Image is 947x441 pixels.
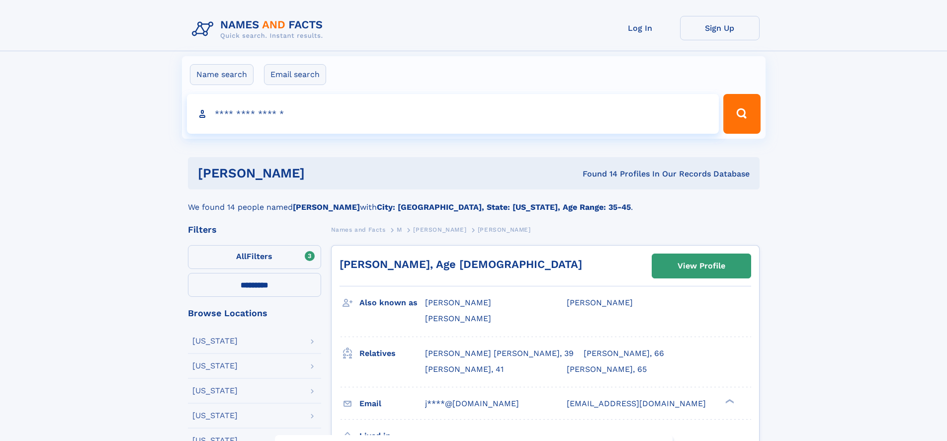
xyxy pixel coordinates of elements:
[567,298,633,307] span: [PERSON_NAME]
[264,64,326,85] label: Email search
[425,298,491,307] span: [PERSON_NAME]
[187,94,719,134] input: search input
[188,309,321,318] div: Browse Locations
[192,337,238,345] div: [US_STATE]
[198,167,444,179] h1: [PERSON_NAME]
[192,412,238,420] div: [US_STATE]
[331,223,386,236] a: Names and Facts
[359,294,425,311] h3: Also known as
[397,223,402,236] a: M
[188,16,331,43] img: Logo Names and Facts
[188,225,321,234] div: Filters
[425,364,504,375] a: [PERSON_NAME], 41
[478,226,531,233] span: [PERSON_NAME]
[377,202,631,212] b: City: [GEOGRAPHIC_DATA], State: [US_STATE], Age Range: 35-45
[680,16,760,40] a: Sign Up
[340,258,582,270] a: [PERSON_NAME], Age [DEMOGRAPHIC_DATA]
[652,254,751,278] a: View Profile
[397,226,402,233] span: M
[293,202,360,212] b: [PERSON_NAME]
[425,314,491,323] span: [PERSON_NAME]
[567,364,647,375] a: [PERSON_NAME], 65
[678,255,725,277] div: View Profile
[413,226,466,233] span: [PERSON_NAME]
[190,64,254,85] label: Name search
[359,345,425,362] h3: Relatives
[601,16,680,40] a: Log In
[723,398,735,404] div: ❯
[192,362,238,370] div: [US_STATE]
[413,223,466,236] a: [PERSON_NAME]
[236,252,247,261] span: All
[584,348,664,359] a: [PERSON_NAME], 66
[425,348,574,359] a: [PERSON_NAME] [PERSON_NAME], 39
[188,189,760,213] div: We found 14 people named with .
[359,395,425,412] h3: Email
[567,399,706,408] span: [EMAIL_ADDRESS][DOMAIN_NAME]
[723,94,760,134] button: Search Button
[192,387,238,395] div: [US_STATE]
[188,245,321,269] label: Filters
[443,169,750,179] div: Found 14 Profiles In Our Records Database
